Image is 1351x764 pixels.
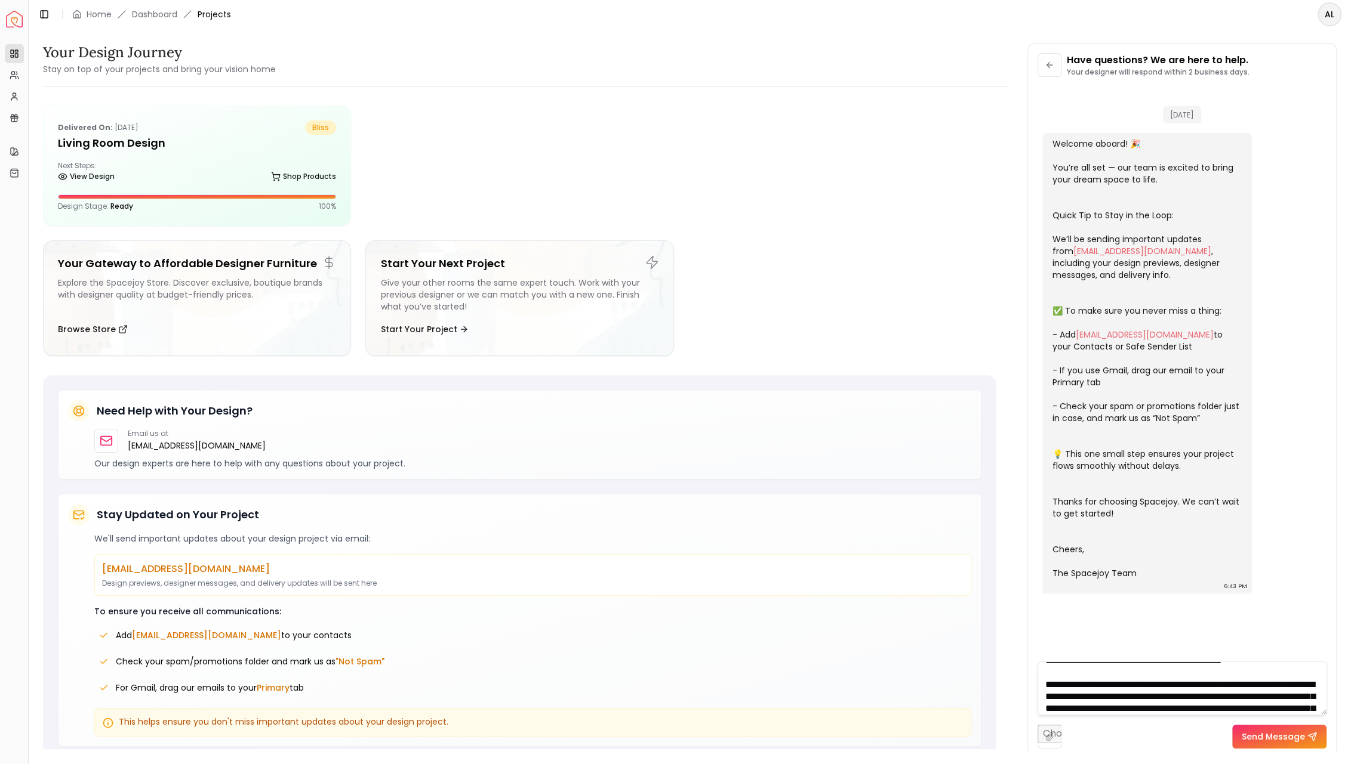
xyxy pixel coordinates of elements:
a: Home [87,8,112,20]
span: Add to your contacts [116,629,352,641]
button: Start Your Project [380,317,469,341]
button: Browse Store [58,317,128,341]
span: [EMAIL_ADDRESS][DOMAIN_NAME] [132,629,281,641]
p: Email us at [128,429,266,438]
div: Welcome aboard! 🎉 You’re all set — our team is excited to bring your dream space to life. Quick T... [1052,138,1240,579]
span: For Gmail, drag our emails to your tab [116,682,304,694]
p: Design Stage: [58,202,133,211]
button: AL [1318,2,1341,26]
button: Send Message [1232,725,1327,748]
p: Your designer will respond within 2 business days. [1066,67,1249,77]
span: This helps ensure you don't miss important updates about your design project. [119,716,448,728]
p: We'll send important updates about your design project via email: [94,533,971,545]
span: AL [1319,4,1340,25]
img: Spacejoy Logo [6,11,23,27]
a: Start Your Next ProjectGive your other rooms the same expert touch. Work with your previous desig... [365,240,673,356]
h3: Your Design Journey [43,43,276,62]
p: Our design experts are here to help with any questions about your project. [94,457,971,469]
p: 100 % [319,202,336,211]
div: 6:43 PM [1224,580,1247,592]
a: Dashboard [132,8,177,20]
p: [EMAIL_ADDRESS][DOMAIN_NAME] [102,562,964,576]
p: To ensure you receive all communications: [94,605,971,617]
h5: Your Gateway to Affordable Designer Furniture [58,255,336,272]
span: Projects [198,8,231,20]
a: View Design [58,168,115,185]
div: Explore the Spacejoy Store. Discover exclusive, boutique brands with designer quality at budget-f... [58,277,336,313]
span: bliss [305,120,336,135]
a: Your Gateway to Affordable Designer FurnitureExplore the Spacejoy Store. Discover exclusive, bout... [43,240,351,356]
small: Stay on top of your projects and bring your vision home [43,63,276,75]
span: Ready [110,201,133,211]
span: Check your spam/promotions folder and mark us as [116,655,384,667]
b: Delivered on: [58,122,113,132]
div: Next Steps: [58,161,336,185]
span: "Not Spam" [336,655,384,667]
a: Spacejoy [6,11,23,27]
h5: Stay Updated on Your Project [97,506,259,523]
span: Primary [257,682,290,694]
a: [EMAIL_ADDRESS][DOMAIN_NAME] [128,438,266,453]
p: Design previews, designer messages, and delivery updates will be sent here [102,579,964,588]
div: Give your other rooms the same expert touch. Work with your previous designer or we can match you... [380,277,658,313]
h5: Need Help with Your Design? [97,403,253,419]
h5: Living Room design [58,135,336,151]
a: [EMAIL_ADDRESS][DOMAIN_NAME] [1073,245,1211,257]
h5: Start Your Next Project [380,255,658,272]
span: [DATE] [1163,106,1201,123]
a: Shop Products [271,168,336,185]
p: Have questions? We are here to help. [1066,53,1249,67]
nav: breadcrumb [72,8,231,20]
p: [DATE] [58,120,139,135]
a: [EMAIL_ADDRESS][DOMAIN_NAME] [1075,329,1213,341]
